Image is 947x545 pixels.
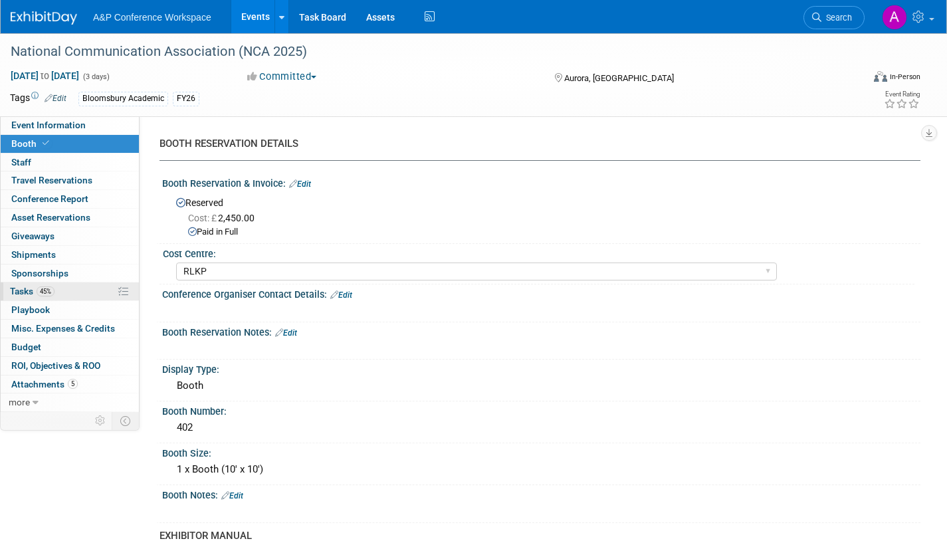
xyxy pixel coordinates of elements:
div: BOOTH RESERVATION DETAILS [159,137,910,151]
span: Cost: £ [188,213,218,223]
div: Cost Centre: [163,244,914,261]
a: Edit [221,491,243,500]
a: Shipments [1,246,139,264]
a: Travel Reservations [1,171,139,189]
div: Event Rating [884,91,920,98]
span: Travel Reservations [11,175,92,185]
a: Event Information [1,116,139,134]
div: Booth Notes: [162,485,920,502]
a: Misc. Expenses & Credits [1,320,139,338]
a: Edit [275,328,297,338]
span: Giveaways [11,231,54,241]
span: 5 [68,379,78,389]
a: Edit [45,94,66,103]
a: Conference Report [1,190,139,208]
a: Playbook [1,301,139,319]
span: Aurora, [GEOGRAPHIC_DATA] [564,73,674,83]
span: A&P Conference Workspace [93,12,211,23]
span: Search [821,13,852,23]
span: Sponsorships [11,268,68,278]
a: Staff [1,154,139,171]
i: Booth reservation complete [43,140,49,147]
div: Reserved [172,193,910,239]
span: 2,450.00 [188,213,260,223]
a: Edit [289,179,311,189]
div: 1 x Booth (10' x 10') [172,459,910,480]
div: 402 [172,417,910,438]
span: (3 days) [82,72,110,81]
span: Booth [11,138,52,149]
a: Attachments5 [1,376,139,393]
div: FY26 [173,92,199,106]
span: Conference Report [11,193,88,204]
span: Asset Reservations [11,212,90,223]
div: Conference Organiser Contact Details: [162,284,920,302]
a: Asset Reservations [1,209,139,227]
div: In-Person [889,72,920,82]
a: Edit [330,290,352,300]
span: [DATE] [DATE] [10,70,80,82]
div: Bloomsbury Academic [78,92,168,106]
img: ExhibitDay [11,11,77,25]
div: Booth Number: [162,401,920,418]
span: Tasks [10,286,54,296]
span: Playbook [11,304,50,315]
a: Giveaways [1,227,139,245]
span: Staff [11,157,31,167]
span: ROI, Objectives & ROO [11,360,100,371]
span: more [9,397,30,407]
a: Budget [1,338,139,356]
a: more [1,393,139,411]
a: ROI, Objectives & ROO [1,357,139,375]
img: Format-Inperson.png [874,71,887,82]
div: National Communication Association (NCA 2025) [6,40,843,64]
span: Budget [11,342,41,352]
a: Tasks45% [1,282,139,300]
div: Booth Reservation & Invoice: [162,173,920,191]
td: Personalize Event Tab Strip [89,412,112,429]
div: Booth Size: [162,443,920,460]
span: Shipments [11,249,56,260]
span: Attachments [11,379,78,389]
div: Display Type: [162,360,920,376]
td: Toggle Event Tabs [112,412,140,429]
div: Paid in Full [188,226,910,239]
div: EXHIBITOR MANUAL [159,529,910,543]
div: Event Format [786,69,920,89]
button: Committed [243,70,322,84]
span: Event Information [11,120,86,130]
div: Booth [172,376,910,396]
td: Tags [10,91,66,106]
span: Misc. Expenses & Credits [11,323,115,334]
div: Booth Reservation Notes: [162,322,920,340]
span: 45% [37,286,54,296]
span: to [39,70,51,81]
a: Sponsorships [1,265,139,282]
a: Search [803,6,865,29]
img: Amanda Oney [882,5,907,30]
a: Booth [1,135,139,153]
